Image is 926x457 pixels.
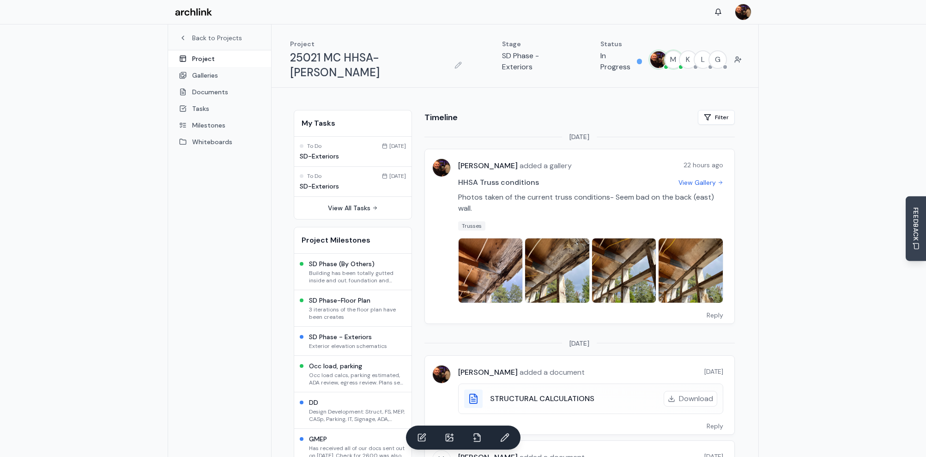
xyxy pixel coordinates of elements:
[600,39,642,49] p: Status
[694,50,712,69] button: L
[175,8,212,16] img: Archlink
[168,117,271,134] a: Milestones
[328,203,378,213] a: View All Tasks
[424,111,458,124] h2: Timeline
[502,50,563,73] p: SD Phase - Exteriors
[704,367,723,376] span: [DATE]
[300,152,406,161] h3: SD-Exteriors
[290,50,448,80] h1: 25021 MC HHSA-[PERSON_NAME]
[695,51,711,68] span: L
[735,4,751,20] img: MARC JONES
[600,50,633,73] p: In Progress
[309,342,387,350] p: Exterior elevation schematics
[680,51,696,68] span: K
[168,67,271,84] a: Galleries
[168,50,271,67] a: Project
[518,161,572,171] span: added a gallery
[309,296,406,305] h3: SD Phase-Floor Plan
[302,118,404,129] h2: My Tasks
[168,84,271,100] a: Documents
[309,372,406,386] p: Occ load calcs, parking estimated, ADA review, egress review. Plans sent to [GEOGRAPHIC_DATA] for...
[309,408,406,423] p: Design Development: Struct, FS, MEP, CASp, Parking, IT, Signage, ADA, Egress, Etc.
[569,339,589,348] span: [DATE]
[290,39,465,49] p: Project
[309,361,406,371] h3: Occ load, parking
[458,192,723,214] p: Photos taken of the current truss conditions- Seem bad on the back (east) wall.
[168,100,271,117] a: Tasks
[906,196,926,261] button: Send Feedback
[458,177,539,188] h3: HHSA Truss conditions
[307,142,321,150] span: To Do
[698,110,735,125] button: Filter
[502,39,563,49] p: Stage
[490,393,594,404] h3: STRUCTURAL CALCULATIONS
[458,221,485,231] span: Trusses
[168,134,271,150] a: Whiteboards
[696,307,734,323] button: Reply
[309,434,406,444] h3: GMEP
[382,172,406,180] div: [DATE]
[684,160,723,170] span: 22 hours ago
[458,367,518,377] span: [PERSON_NAME]
[302,235,404,246] h2: Project Milestones
[307,172,321,180] span: To Do
[309,269,406,284] p: Building has been totally gutted inside and out. foundation and framing - walls and roof remain.
[709,51,726,68] span: G
[382,142,406,150] div: [DATE]
[665,51,682,68] span: M
[650,51,667,68] img: MARC JONES
[696,418,734,434] button: Reply
[679,393,713,404] span: Download
[433,366,450,383] img: MARC JONES
[300,182,406,191] h3: SD-Exteriors
[679,50,697,69] button: K
[649,50,668,69] button: MARC JONES
[569,132,589,141] span: [DATE]
[309,332,387,341] h3: SD Phase - Exteriors
[664,391,717,407] button: Download
[911,207,920,241] span: FEEDBACK
[458,161,518,171] span: [PERSON_NAME]
[664,50,683,69] button: M
[678,178,723,187] a: View Gallery
[309,306,406,321] p: 3 iterations of the floor plan have been creates
[179,33,260,43] a: Back to Projects
[518,367,585,377] span: added a document
[309,259,406,268] h3: SD Phase (By Others)
[433,159,450,177] img: MARC JONES
[708,50,727,69] button: G
[309,398,406,407] h3: DD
